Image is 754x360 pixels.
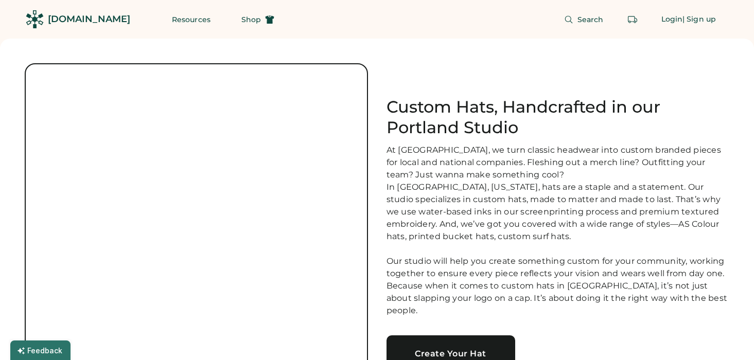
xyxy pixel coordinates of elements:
div: [DOMAIN_NAME] [48,13,130,26]
button: Resources [160,9,223,30]
div: | Sign up [682,14,716,25]
div: Create Your Hat [399,350,503,358]
h1: Custom Hats, Handcrafted in our Portland Studio [387,97,730,138]
span: Search [577,16,604,23]
div: Login [661,14,683,25]
span: Shop [241,16,261,23]
img: Rendered Logo - Screens [26,10,44,28]
button: Search [552,9,616,30]
div: At [GEOGRAPHIC_DATA], we turn classic headwear into custom branded pieces for local and national ... [387,144,730,317]
button: Retrieve an order [622,9,643,30]
button: Shop [229,9,287,30]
